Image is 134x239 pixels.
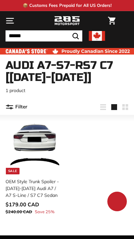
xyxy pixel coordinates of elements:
button: Filter [6,99,27,115]
span: $240.00 CAD [6,209,32,214]
img: Logo_285_Motorsport_areodynamics_components [54,15,80,26]
span: $179.00 CAD [6,201,39,208]
div: Sale [6,168,20,174]
p: 1 product [6,87,128,94]
img: audi a7 spoiler [8,120,61,174]
inbox-online-store-chat: Shopify online store chat [105,192,129,213]
input: Search [6,30,82,41]
span: Save 25% [35,209,55,215]
a: Sale audi a7 spoiler OEM Style Trunk Spoiler - [DATE]-[DATE] Audi A7 / A7 S-Line / S7 C7 Sedan Sa... [6,118,64,219]
div: OEM Style Trunk Spoiler - [DATE]-[DATE] Audi A7 / A7 S-Line / S7 C7 Sedan [6,178,60,199]
a: Cart [105,11,119,30]
p: 📦 Customs Fees Prepaid for All US Orders! [23,2,112,9]
h1: Audi A7-S7-RS7 C7 [[DATE]-[DATE]] [6,59,128,84]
